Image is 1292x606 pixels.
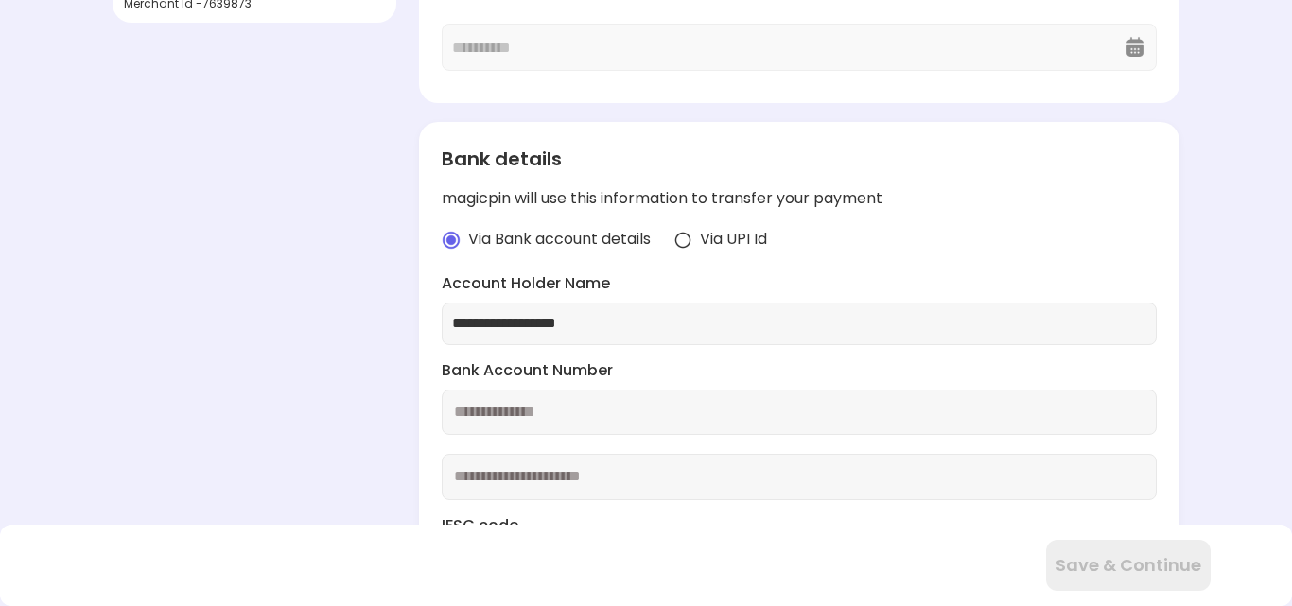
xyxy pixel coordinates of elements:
div: Bank details [442,145,1156,173]
button: Save & Continue [1046,540,1211,591]
label: Bank Account Number [442,360,1156,382]
img: radio [442,231,461,250]
div: magicpin will use this information to transfer your payment [442,188,1156,210]
label: IFSC code [442,515,1156,537]
img: radio [673,231,692,250]
label: Account Holder Name [442,273,1156,295]
span: Via Bank account details [468,229,651,251]
span: Via UPI Id [700,229,767,251]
